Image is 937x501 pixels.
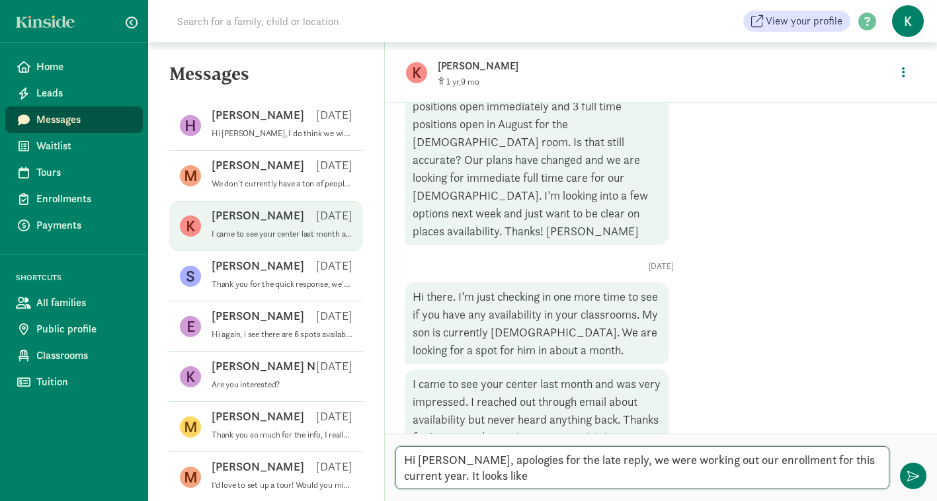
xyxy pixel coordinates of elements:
a: Payments [5,212,143,239]
p: [PERSON_NAME] [438,57,854,75]
p: Thank you so much for the info, I really hope we can make it for the August cohort. My infant sho... [212,430,352,440]
a: Classrooms [5,342,143,369]
span: Enrollments [36,191,132,207]
span: K [892,5,924,37]
span: Classrooms [36,348,132,364]
p: I'd love to set up a tour! Would you mind emailing me at [EMAIL_ADDRESS][DOMAIN_NAME] [212,480,352,490]
p: Are you interested? [212,379,352,390]
p: [DATE] [316,107,352,123]
figure: M [180,165,201,186]
p: We don't currently have a ton of people as forward thinking as you do. So if you signed up I thin... [212,178,352,189]
span: Leads [36,85,132,101]
p: [PERSON_NAME] [212,258,304,274]
span: 9 [461,76,479,87]
div: Hi there. I’m just checking in one more time to see if you have any availability in your classroo... [405,282,669,364]
span: Home [36,59,132,75]
p: [PERSON_NAME] [212,208,304,223]
figure: S [180,266,201,287]
figure: K [406,62,427,83]
figure: H [180,115,201,136]
a: Enrollments [5,186,143,212]
span: All families [36,295,132,311]
p: [PERSON_NAME] N [212,358,315,374]
a: Tours [5,159,143,186]
a: Waitlist [5,133,143,159]
p: [DATE] [316,258,352,274]
p: [PERSON_NAME] [212,308,304,324]
h5: Messages [148,63,384,95]
span: Tuition [36,374,132,390]
figure: M [180,416,201,438]
input: Search for a family, child or location [169,8,540,34]
span: Tours [36,165,132,180]
figure: E [180,316,201,337]
iframe: Chat Widget [871,438,937,501]
figure: K [180,366,201,387]
a: View your profile [743,11,850,32]
p: [DATE] [405,261,917,272]
span: Payments [36,217,132,233]
span: Waitlist [36,138,132,154]
p: [DATE] [316,408,352,424]
p: I came to see your center last month and was very impressed. I reached out through email about av... [212,229,352,239]
span: Messages [36,112,132,128]
div: I came to see your center last month and was very impressed. I reached out through email about av... [405,369,669,451]
a: Public profile [5,316,143,342]
p: [DATE] [316,358,352,374]
p: [DATE] [316,208,352,223]
a: Messages [5,106,143,133]
div: Hey there. We are planning to come to the tour [DATE]. I saw online that there are a few part tim... [405,56,669,245]
p: [PERSON_NAME] [212,408,304,424]
a: Tuition [5,369,143,395]
p: Thank you for the quick response, we're on the waitlist! [212,279,352,289]
a: All families [5,289,143,316]
p: Hi [PERSON_NAME], I do think we will have that opening! Please email me at [EMAIL_ADDRESS][DOMAIN... [212,128,352,139]
p: [DATE] [316,157,352,173]
span: View your profile [766,13,842,29]
p: Hi again, i see there are 6 spots available. Another question I have is for the [DATE] availabili... [212,329,352,340]
p: [PERSON_NAME] [212,107,304,123]
span: 1 [446,76,461,87]
p: [DATE] [316,459,352,475]
figure: K [180,215,201,237]
a: Leads [5,80,143,106]
figure: M [180,467,201,488]
p: [PERSON_NAME] [212,459,304,475]
a: Home [5,54,143,80]
span: Public profile [36,321,132,337]
p: [DATE] [316,308,352,324]
p: [PERSON_NAME] [212,157,304,173]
